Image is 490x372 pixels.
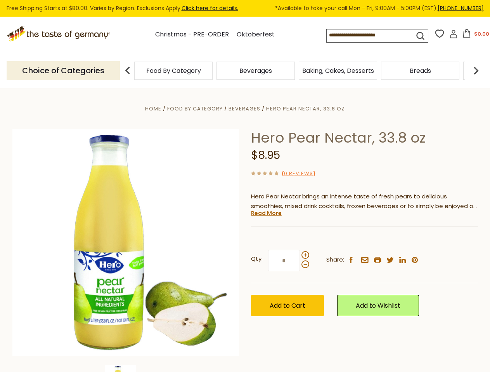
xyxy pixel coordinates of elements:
[229,105,260,112] a: Beverages
[167,105,223,112] a: Food By Category
[275,4,484,13] span: *Available to take your call Mon - Fri, 9:00AM - 5:00PM (EST).
[251,209,282,217] a: Read More
[284,170,313,178] a: 0 Reviews
[251,148,280,163] span: $8.95
[239,68,272,74] a: Beverages
[7,61,120,80] p: Choice of Categories
[251,254,263,264] strong: Qty:
[145,105,161,112] a: Home
[468,63,484,78] img: next arrow
[326,255,344,265] span: Share:
[12,129,239,356] img: Hero Pear Nectar, 33.8 oz
[237,29,275,40] a: Oktoberfest
[7,4,484,13] div: Free Shipping Starts at $80.00. Varies by Region. Exclusions Apply.
[438,4,484,12] a: [PHONE_NUMBER]
[302,68,374,74] a: Baking, Cakes, Desserts
[270,301,305,310] span: Add to Cart
[266,105,345,112] a: Hero Pear Nectar, 33.8 oz
[120,63,135,78] img: previous arrow
[282,170,315,177] span: ( )
[251,295,324,316] button: Add to Cart
[337,295,419,316] a: Add to Wishlist
[474,30,489,38] span: $0.00
[251,129,478,146] h1: Hero Pear Nectar, 33.8 oz
[410,68,431,74] a: Breads
[268,250,300,271] input: Qty:
[155,29,229,40] a: Christmas - PRE-ORDER
[251,192,478,211] p: Hero Pear Nectar brings an intense taste of fresh pears to delicious smoothies, mixed drink cockt...
[146,68,201,74] a: Food By Category
[182,4,238,12] a: Click here for details.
